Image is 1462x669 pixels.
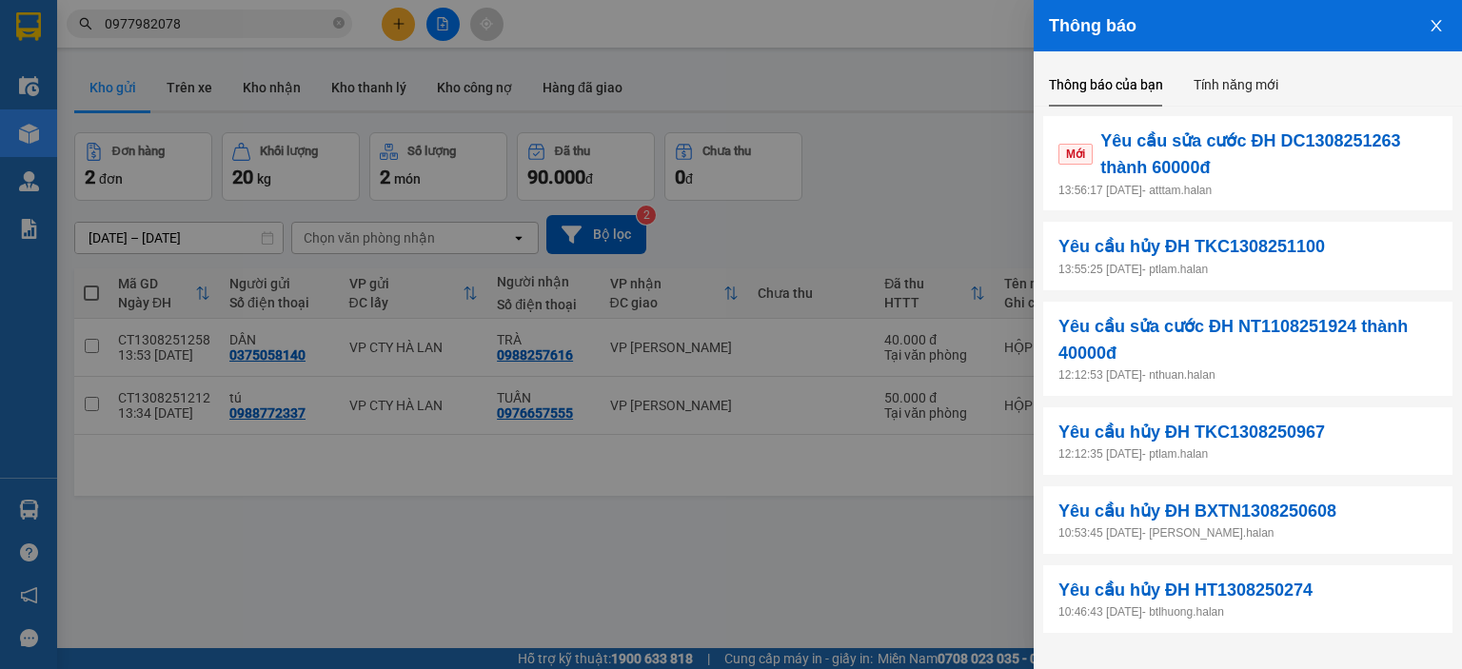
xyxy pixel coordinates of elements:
[1058,233,1325,260] span: Yêu cầu hủy ĐH TKC1308251100
[1058,419,1325,445] span: Yêu cầu hủy ĐH TKC1308250967
[1058,313,1437,367] span: Yêu cầu sửa cước ĐH NT1108251924 thành 40000đ
[1058,144,1093,165] span: Mới
[1058,603,1437,621] p: 10:46:43 [DATE] - btlhuong.halan
[1058,524,1437,542] p: 10:53:45 [DATE] - [PERSON_NAME].halan
[1429,18,1444,33] span: close
[1100,128,1437,182] span: Yêu cầu sửa cước ĐH DC1308251263 thành 60000đ
[1058,498,1336,524] span: Yêu cầu hủy ĐH BXTN1308250608
[1194,74,1278,95] div: Tính năng mới
[1058,445,1437,463] p: 12:12:35 [DATE] - ptlam.halan
[1058,366,1437,384] p: 12:12:53 [DATE] - nthuan.halan
[1058,182,1437,200] p: 13:56:17 [DATE] - atttam.halan
[1058,577,1313,603] span: Yêu cầu hủy ĐH HT1308250274
[1058,261,1437,279] p: 13:55:25 [DATE] - ptlam.halan
[1049,74,1163,95] div: Thông báo của bạn
[1049,15,1447,36] div: Thông báo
